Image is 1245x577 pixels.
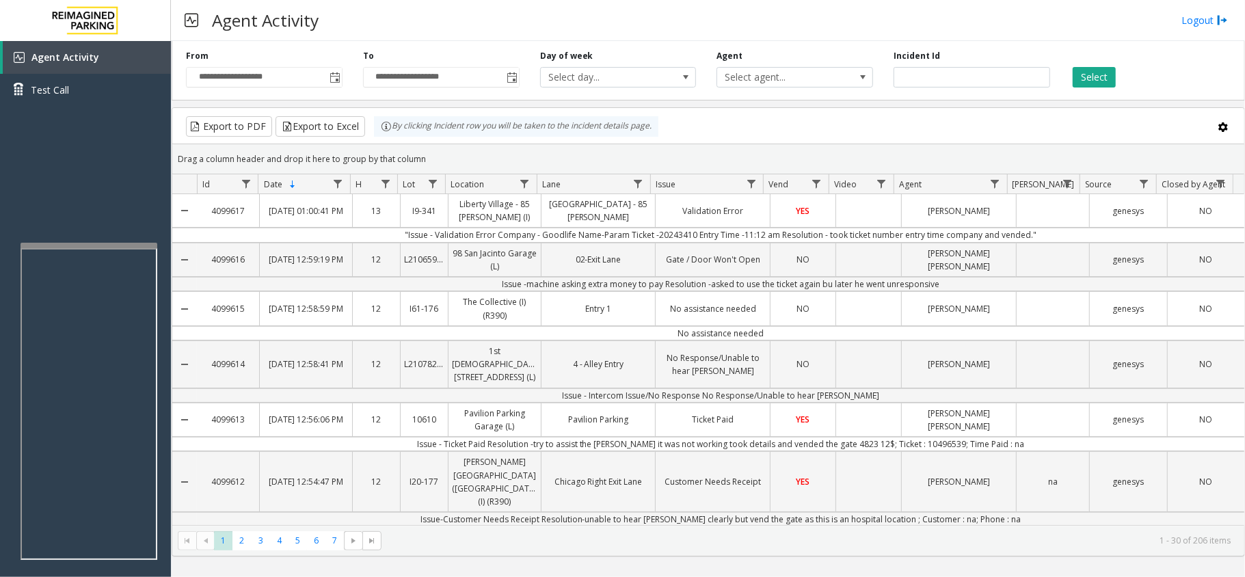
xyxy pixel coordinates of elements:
[260,250,352,269] a: [DATE] 12:59:19 PM
[902,354,1016,374] a: [PERSON_NAME]
[381,121,392,132] img: infoIcon.svg
[1013,178,1075,190] span: [PERSON_NAME]
[449,292,541,325] a: The Collective (I) (R390)
[902,201,1016,221] a: [PERSON_NAME]
[1090,201,1166,221] a: genesys
[401,201,448,221] a: I9-341
[1168,472,1244,492] a: NO
[205,3,325,37] h3: Agent Activity
[1073,67,1116,88] button: Select
[172,398,197,442] a: Collapse Details
[260,410,352,429] a: [DATE] 12:56:06 PM
[985,174,1004,193] a: Agent Filter Menu
[541,299,656,319] a: Entry 1
[796,254,809,265] span: NO
[541,250,656,269] a: 02-Exit Lane
[186,116,272,137] button: Export to PDF
[172,238,197,282] a: Collapse Details
[197,277,1244,291] td: Issue -machine asking extra money to pay Resolution -asked to use the ticket again bu later he we...
[197,228,1244,242] td: "Issue - Validation Error Company - Goodlife Name-Param Ticket -20243410 Entry Time -11:12 am Res...
[1090,354,1166,374] a: genesys
[401,354,448,374] a: L21078200
[423,174,442,193] a: Lot Filter Menu
[348,535,359,546] span: Go to the next page
[186,50,209,62] label: From
[390,535,1231,546] kendo-pager-info: 1 - 30 of 206 items
[353,410,400,429] a: 12
[31,51,99,64] span: Agent Activity
[172,147,1244,171] div: Drag a column header and drop it here to group by that column
[214,531,232,550] span: Page 1
[197,250,259,269] a: 4099616
[449,452,541,511] a: [PERSON_NAME][GEOGRAPHIC_DATA] ([GEOGRAPHIC_DATA]) (I) (R390)
[197,388,1244,403] td: Issue - Intercom Issue/No Response No Response/Unable to hear [PERSON_NAME]
[629,174,647,193] a: Lane Filter Menu
[771,299,835,319] a: NO
[834,178,857,190] span: Video
[327,68,342,87] span: Toggle popup
[197,472,259,492] a: 4099612
[252,531,270,550] span: Page 3
[1168,299,1244,319] a: NO
[1168,410,1244,429] a: NO
[899,178,922,190] span: Agent
[796,414,810,425] span: YES
[260,299,352,319] a: [DATE] 12:58:59 PM
[270,531,289,550] span: Page 4
[771,201,835,221] a: YES
[1090,250,1166,269] a: genesys
[1162,178,1225,190] span: Closed by Agent
[771,410,835,429] a: YES
[31,83,69,97] span: Test Call
[656,410,770,429] a: Ticket Paid
[902,243,1016,276] a: [PERSON_NAME] [PERSON_NAME]
[771,250,835,269] a: NO
[1090,410,1166,429] a: genesys
[401,472,448,492] a: I20-177
[1085,178,1112,190] span: Source
[307,531,325,550] span: Page 6
[1017,472,1090,492] a: na
[325,531,344,550] span: Page 7
[516,174,534,193] a: Location Filter Menu
[1181,13,1228,27] a: Logout
[172,446,197,517] a: Collapse Details
[401,299,448,319] a: I61-176
[541,194,656,227] a: [GEOGRAPHIC_DATA] - 85 [PERSON_NAME]
[353,354,400,374] a: 12
[796,476,810,487] span: YES
[541,68,665,87] span: Select day...
[1090,299,1166,319] a: genesys
[363,50,374,62] label: To
[232,531,251,550] span: Page 2
[1090,472,1166,492] a: genesys
[541,410,656,429] a: Pavilion Parking
[14,52,25,63] img: 'icon'
[172,286,197,330] a: Collapse Details
[260,354,352,374] a: [DATE] 12:58:41 PM
[1199,358,1212,370] span: NO
[656,250,770,269] a: Gate / Door Won't Open
[1211,174,1230,193] a: Closed by Agent Filter Menu
[656,348,770,381] a: No Response/Unable to hear [PERSON_NAME]
[366,535,377,546] span: Go to the last page
[771,354,835,374] a: NO
[197,410,259,429] a: 4099613
[656,201,770,221] a: Validation Error
[197,201,259,221] a: 4099617
[362,531,381,550] span: Go to the last page
[197,437,1244,451] td: Issue - Ticket Paid Resolution -try to assist the [PERSON_NAME] it was not working took details a...
[451,178,484,190] span: Location
[344,531,362,550] span: Go to the next page
[289,531,307,550] span: Page 5
[403,178,415,190] span: Lot
[264,178,282,190] span: Date
[769,178,789,190] span: Vend
[504,68,519,87] span: Toggle popup
[1168,201,1244,221] a: NO
[197,354,259,374] a: 4099614
[717,68,841,87] span: Select agent...
[329,174,347,193] a: Date Filter Menu
[185,3,198,37] img: pageIcon
[540,50,593,62] label: Day of week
